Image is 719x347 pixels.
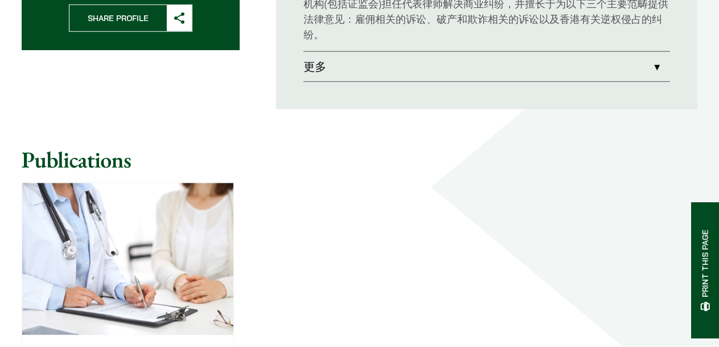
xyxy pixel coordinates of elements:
button: Share Profile [69,5,192,32]
a: 更多 [303,52,670,81]
font: Publications [22,145,132,174]
font: 更多 [303,59,326,74]
font: Share Profile [88,13,149,23]
font: Print this page [700,230,710,297]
